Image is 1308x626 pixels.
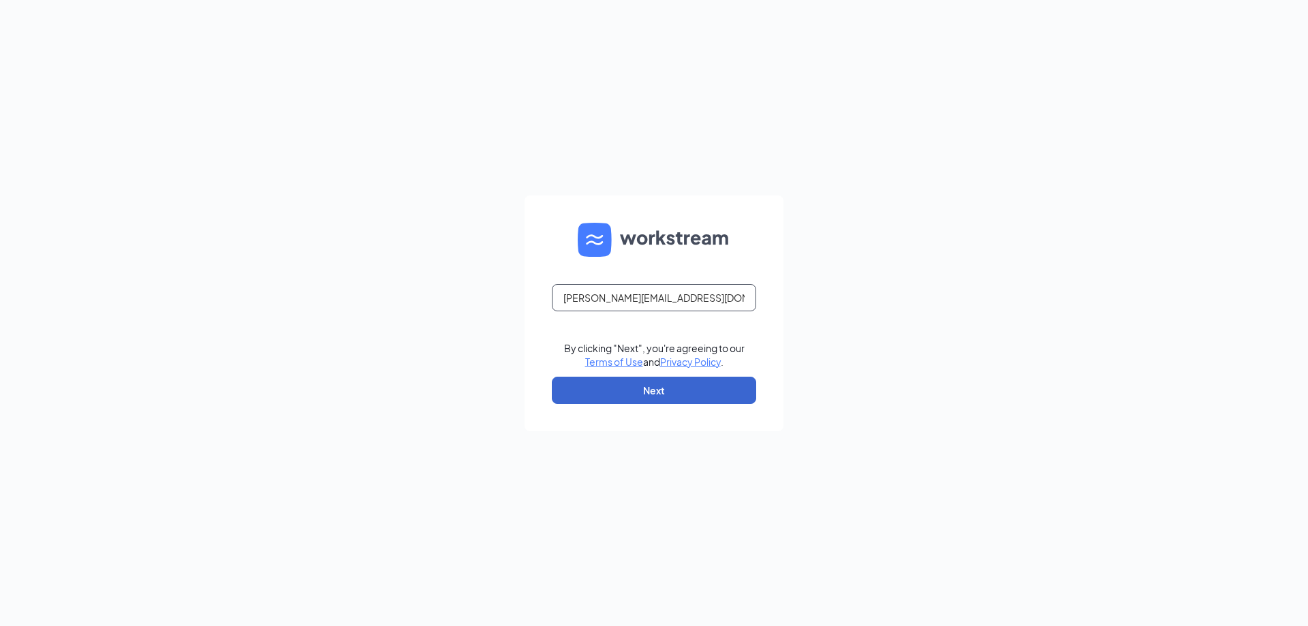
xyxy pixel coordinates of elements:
[578,223,730,257] img: WS logo and Workstream text
[564,341,745,369] div: By clicking "Next", you're agreeing to our and .
[660,356,721,368] a: Privacy Policy
[552,377,756,404] button: Next
[552,284,756,311] input: Email
[585,356,643,368] a: Terms of Use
